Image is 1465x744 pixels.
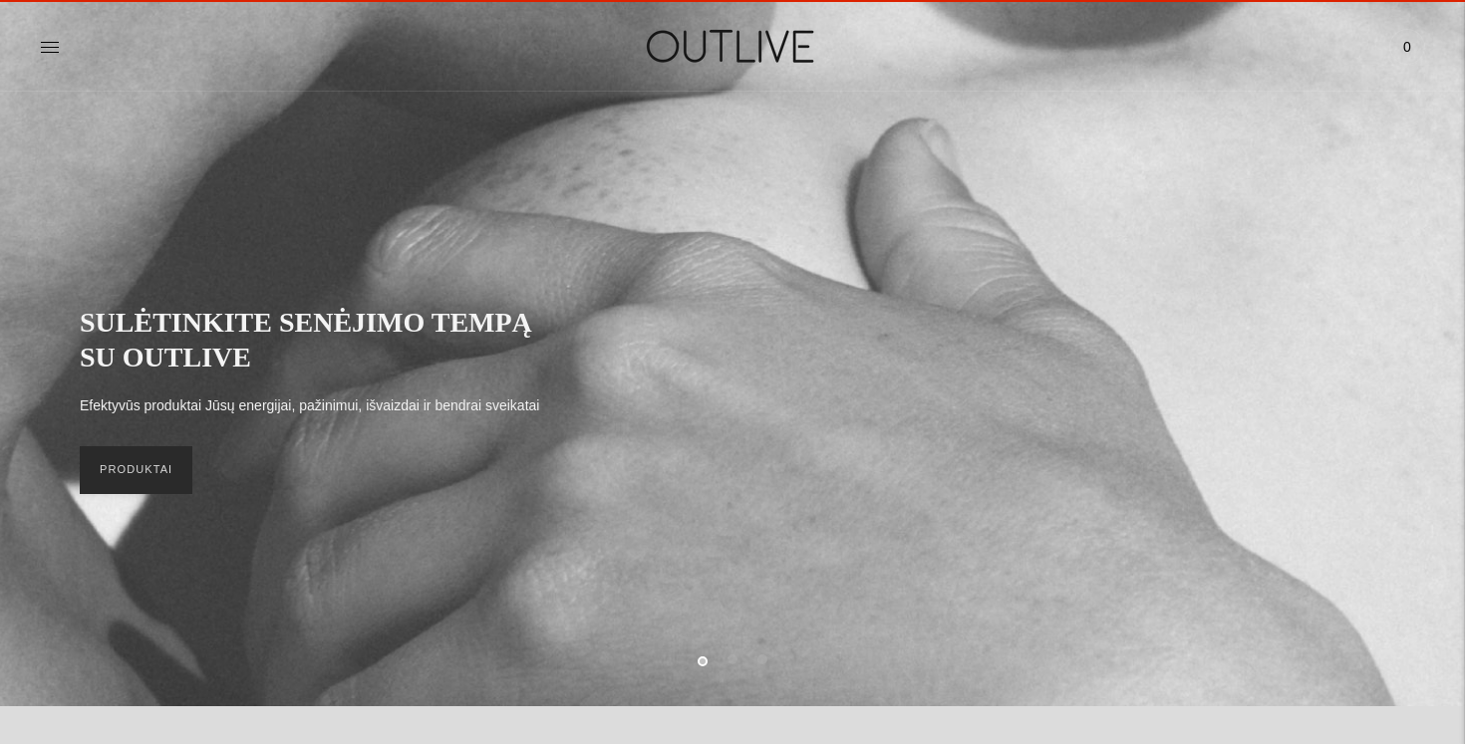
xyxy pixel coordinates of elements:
[728,654,737,664] button: Move carousel to slide 2
[757,654,767,664] button: Move carousel to slide 3
[80,394,539,418] p: Efektyvūs produktai Jūsų energijai, pažinimui, išvaizdai ir bendrai sveikatai
[1393,33,1421,61] span: 0
[80,446,192,494] a: PRODUKTAI
[698,656,708,666] button: Move carousel to slide 1
[608,12,857,81] img: OUTLIVE
[80,305,558,374] h2: SULĖTINKITE SENĖJIMO TEMPĄ SU OUTLIVE
[1389,25,1425,69] a: 0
